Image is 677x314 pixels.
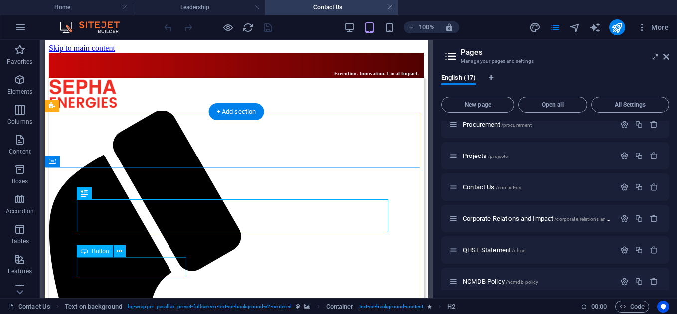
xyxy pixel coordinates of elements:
[441,97,514,113] button: New page
[445,23,454,32] i: On resize automatically adjust zoom level to fit chosen device.
[633,19,673,35] button: More
[635,120,643,129] div: Duplicate
[7,118,32,126] p: Columns
[460,215,615,222] div: Corporate Relations and Impact/corporate-relations-and-impact
[589,22,601,33] i: AI Writer
[65,301,455,313] nav: breadcrumb
[209,103,264,120] div: + Add section
[133,2,265,13] h4: Leadership
[463,121,532,128] span: Click to open page
[598,303,600,310] span: :
[506,279,539,285] span: /ncmdb-policy
[635,214,643,223] div: Duplicate
[620,120,629,129] div: Settings
[620,246,629,254] div: Settings
[611,22,623,33] i: Publish
[609,19,625,35] button: publish
[620,152,629,160] div: Settings
[650,277,658,286] div: Remove
[92,248,109,254] span: Button
[518,97,587,113] button: Open all
[635,183,643,191] div: Duplicate
[460,184,615,190] div: Contact Us/contact-us
[441,72,476,86] span: English (17)
[635,277,643,286] div: Duplicate
[12,177,28,185] p: Boxes
[326,301,354,313] span: Click to select. Double-click to edit
[404,21,439,33] button: 100%
[615,301,649,313] button: Code
[265,2,398,13] h4: Contact Us
[589,21,601,33] button: text_generator
[501,122,532,128] span: /procurement
[126,301,292,313] span: . bg-wrapper .parallax .preset-fullscreen-text-on-background-v2-centered
[496,185,522,190] span: /contact-us
[635,246,643,254] div: Duplicate
[549,22,561,33] i: Pages (Ctrl+Alt+S)
[569,21,581,33] button: navigator
[447,301,455,313] span: Click to select. Double-click to edit
[358,301,424,313] span: . text-on-background-content
[463,246,525,254] span: QHSE Statement
[529,21,541,33] button: design
[523,102,583,108] span: Open all
[427,304,432,309] i: Element contains an animation
[6,207,34,215] p: Accordion
[596,102,665,108] span: All Settings
[461,48,669,57] h2: Pages
[463,183,521,191] span: Contact Us
[650,214,658,223] div: Remove
[8,267,32,275] p: Features
[620,183,629,191] div: Settings
[650,246,658,254] div: Remove
[7,88,33,96] p: Elements
[591,301,607,313] span: 00 00
[620,214,629,223] div: Settings
[650,152,658,160] div: Remove
[635,152,643,160] div: Duplicate
[529,22,541,33] i: Design (Ctrl+Alt+Y)
[11,237,29,245] p: Tables
[581,301,607,313] h6: Session time
[7,58,32,66] p: Favorites
[591,97,669,113] button: All Settings
[460,247,615,253] div: QHSE Statement/qhse
[620,301,645,313] span: Code
[650,183,658,191] div: Remove
[620,277,629,286] div: Settings
[461,57,649,66] h3: Manage your pages and settings
[549,21,561,33] button: pages
[512,248,525,253] span: /qhse
[488,154,508,159] span: /projects
[296,304,300,309] i: This element is a customizable preset
[637,22,669,32] span: More
[4,4,70,12] a: Skip to main content
[242,21,254,33] button: reload
[554,216,626,222] span: /corporate-relations-and-impact
[446,102,510,108] span: New page
[569,22,581,33] i: Navigator
[441,74,669,93] div: Language Tabs
[8,301,50,313] a: Click to cancel selection. Double-click to open Pages
[463,278,538,285] span: NCMDB Policy
[463,215,626,222] span: Corporate Relations and Impact
[57,21,132,33] img: Editor Logo
[242,22,254,33] i: Reload page
[657,301,669,313] button: Usercentrics
[460,153,615,159] div: Projects/projects
[460,121,615,128] div: Procurement/procurement
[460,278,615,285] div: NCMDB Policy/ncmdb-policy
[463,152,508,159] span: Projects
[419,21,435,33] h6: 100%
[9,148,31,156] p: Content
[222,21,234,33] button: Click here to leave preview mode and continue editing
[650,120,658,129] div: Remove
[65,301,122,313] span: Click to select. Double-click to edit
